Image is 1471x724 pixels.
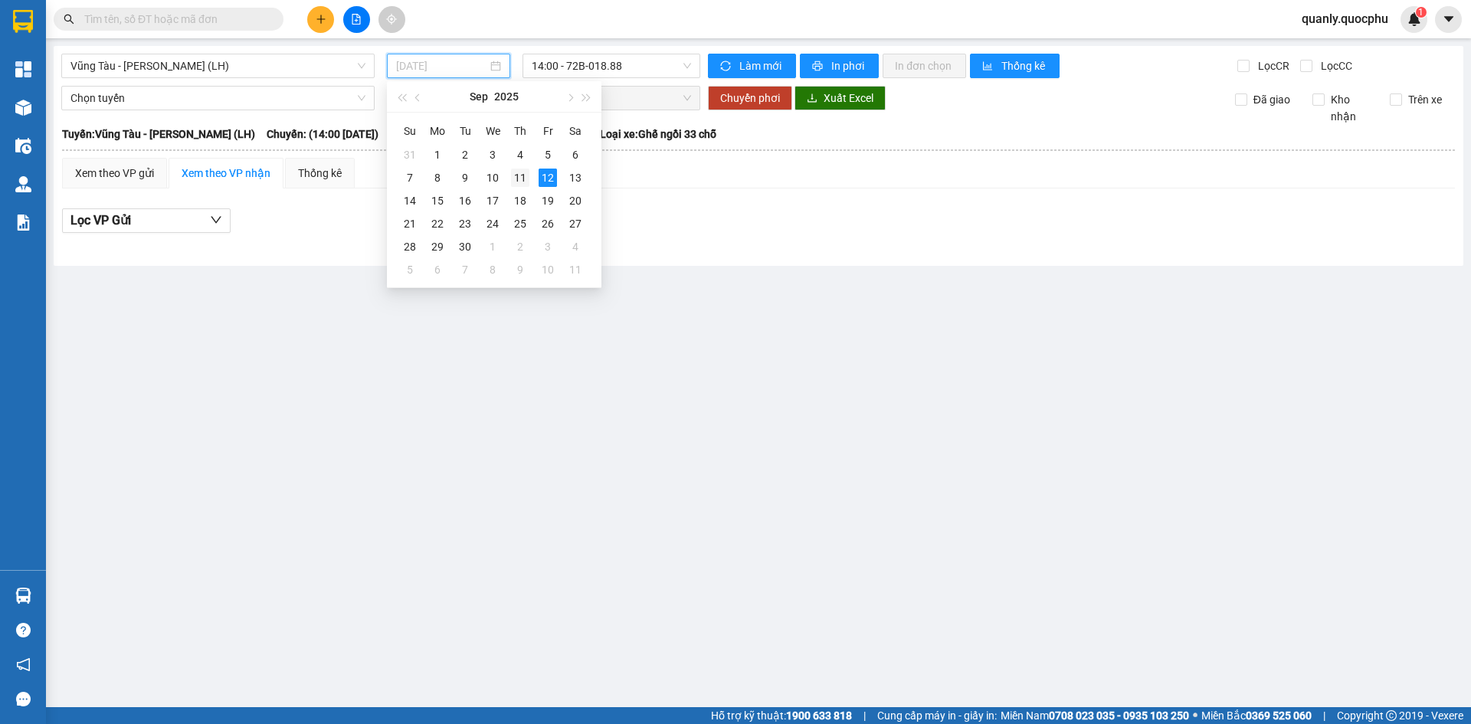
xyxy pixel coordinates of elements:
[566,192,585,210] div: 20
[70,211,131,230] span: Lọc VP Gửi
[532,54,691,77] span: 14:00 - 72B-018.88
[566,260,585,279] div: 11
[786,709,852,722] strong: 1900 633 818
[428,260,447,279] div: 6
[506,212,534,235] td: 2025-09-25
[16,692,31,706] span: message
[13,10,33,33] img: logo-vxr
[1407,12,1421,26] img: icon-new-feature
[483,260,502,279] div: 8
[479,189,506,212] td: 2025-09-17
[562,258,589,281] td: 2025-10-11
[506,166,534,189] td: 2025-09-11
[424,119,451,143] th: Mo
[494,81,519,112] button: 2025
[1315,57,1355,74] span: Lọc CC
[479,235,506,258] td: 2025-10-01
[539,238,557,256] div: 3
[428,215,447,233] div: 22
[562,189,589,212] td: 2025-09-20
[396,143,424,166] td: 2025-08-31
[84,11,265,28] input: Tìm tên, số ĐT hoặc mã đơn
[298,165,342,182] div: Thống kê
[794,86,886,110] button: downloadXuất Excel
[15,588,31,604] img: warehouse-icon
[396,57,487,74] input: 12/09/2025
[982,61,995,73] span: bar-chart
[1386,710,1397,721] span: copyright
[70,87,365,110] span: Chọn tuyến
[396,212,424,235] td: 2025-09-21
[720,61,733,73] span: sync
[863,707,866,724] span: |
[506,189,534,212] td: 2025-09-18
[401,146,419,164] div: 31
[562,212,589,235] td: 2025-09-27
[401,169,419,187] div: 7
[708,54,796,78] button: syncLàm mới
[483,169,502,187] div: 10
[1325,91,1378,125] span: Kho nhận
[428,238,447,256] div: 29
[539,260,557,279] div: 10
[1001,57,1047,74] span: Thống kê
[424,189,451,212] td: 2025-09-15
[456,260,474,279] div: 7
[511,260,529,279] div: 9
[800,54,879,78] button: printerIn phơi
[75,165,154,182] div: Xem theo VP gửi
[451,258,479,281] td: 2025-10-07
[534,119,562,143] th: Fr
[534,212,562,235] td: 2025-09-26
[511,146,529,164] div: 4
[343,6,370,33] button: file-add
[64,14,74,25] span: search
[1402,91,1448,108] span: Trên xe
[470,81,488,112] button: Sep
[451,166,479,189] td: 2025-09-09
[401,238,419,256] div: 28
[534,189,562,212] td: 2025-09-19
[182,165,270,182] div: Xem theo VP nhận
[428,192,447,210] div: 15
[1289,9,1401,28] span: quanly.quocphu
[1418,7,1423,18] span: 1
[16,623,31,637] span: question-circle
[62,128,255,140] b: Tuyến: Vũng Tàu - [PERSON_NAME] (LH)
[456,169,474,187] div: 9
[396,189,424,212] td: 2025-09-14
[396,258,424,281] td: 2025-10-05
[386,14,397,25] span: aim
[534,143,562,166] td: 2025-09-05
[424,235,451,258] td: 2025-09-29
[566,146,585,164] div: 6
[506,143,534,166] td: 2025-09-04
[456,146,474,164] div: 2
[532,87,691,110] span: Chọn chuyến
[267,126,378,143] span: Chuyến: (14:00 [DATE])
[401,192,419,210] div: 14
[506,235,534,258] td: 2025-10-02
[1193,713,1197,719] span: ⚪️
[1001,707,1189,724] span: Miền Nam
[562,119,589,143] th: Sa
[539,169,557,187] div: 12
[210,214,222,226] span: down
[539,192,557,210] div: 19
[739,57,784,74] span: Làm mới
[1252,57,1292,74] span: Lọc CR
[424,166,451,189] td: 2025-09-08
[378,6,405,33] button: aim
[1416,7,1427,18] sup: 1
[483,192,502,210] div: 17
[534,258,562,281] td: 2025-10-10
[424,212,451,235] td: 2025-09-22
[562,143,589,166] td: 2025-09-06
[506,119,534,143] th: Th
[70,54,365,77] span: Vũng Tàu - Phan Thiết (LH)
[351,14,362,25] span: file-add
[479,212,506,235] td: 2025-09-24
[562,166,589,189] td: 2025-09-13
[877,707,997,724] span: Cung cấp máy in - giấy in:
[15,215,31,231] img: solution-icon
